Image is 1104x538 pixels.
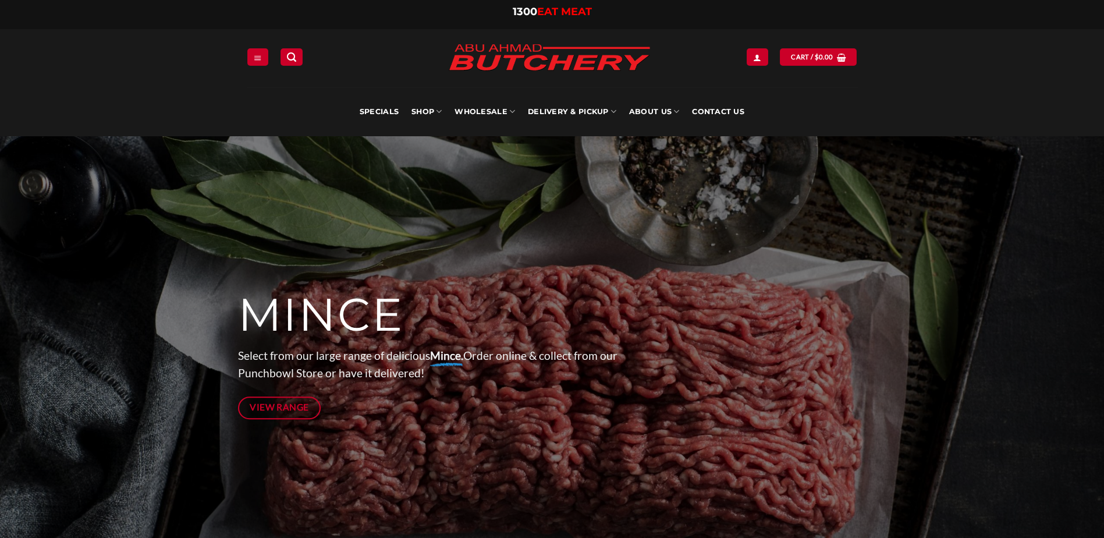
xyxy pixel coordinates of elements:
a: Login [747,48,768,65]
span: View Range [250,400,309,415]
strong: Mince. [430,349,463,362]
a: Menu [247,48,268,65]
a: Contact Us [692,87,744,136]
a: View Range [238,397,321,419]
img: Abu Ahmad Butchery [439,36,660,80]
bdi: 0.00 [815,53,833,61]
span: MINCE [238,287,404,343]
a: Specials [360,87,399,136]
a: Delivery & Pickup [528,87,616,136]
a: Wholesale [455,87,515,136]
a: View cart [780,48,857,65]
span: Select from our large range of delicious Order online & collect from our Punchbowl Store or have ... [238,349,617,380]
span: EAT MEAT [537,5,592,18]
a: Search [281,48,303,65]
a: 1300EAT MEAT [513,5,592,18]
a: SHOP [411,87,442,136]
span: Cart / [791,52,833,62]
span: $ [815,52,819,62]
a: About Us [629,87,679,136]
span: 1300 [513,5,537,18]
